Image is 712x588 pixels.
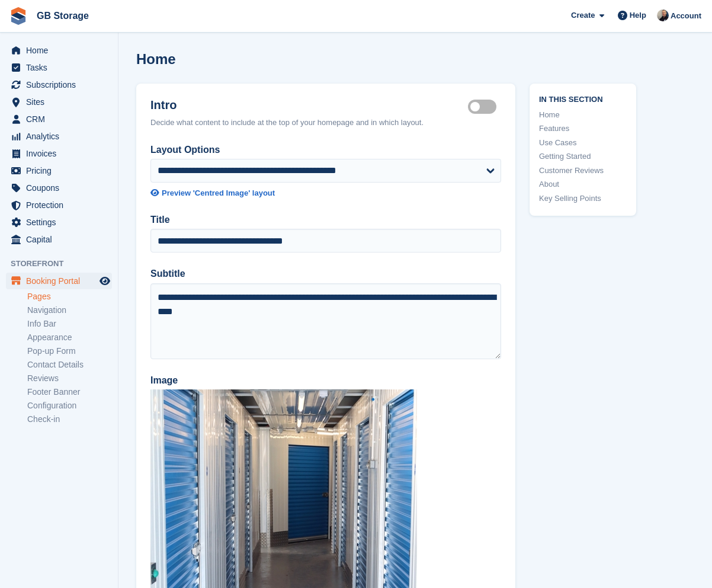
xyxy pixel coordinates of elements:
a: menu [6,128,112,145]
span: CRM [26,111,97,127]
a: GB Storage [32,6,94,25]
label: Image [150,373,501,388]
a: menu [6,42,112,59]
a: Use Cases [539,137,627,149]
span: Invoices [26,145,97,162]
a: menu [6,59,112,76]
a: Getting Started [539,151,627,162]
a: Footer Banner [27,386,112,398]
span: Storefront [11,258,118,270]
a: menu [6,94,112,110]
span: Protection [26,197,97,213]
a: Navigation [27,305,112,316]
label: Hero section active [468,106,501,108]
label: Title [150,213,501,227]
a: Home [539,109,627,121]
a: menu [6,197,112,213]
span: Analytics [26,128,97,145]
span: Help [630,9,646,21]
h1: Home [136,51,176,67]
label: Layout Options [150,143,501,157]
span: Sites [26,94,97,110]
a: menu [6,145,112,162]
span: Home [26,42,97,59]
a: menu [6,214,112,231]
span: Subscriptions [26,76,97,93]
a: Preview store [98,274,112,288]
span: In this section [539,93,627,104]
span: Coupons [26,180,97,196]
a: About [539,178,627,190]
a: Reviews [27,373,112,384]
span: Pricing [26,162,97,179]
a: Info Bar [27,318,112,330]
a: menu [6,180,112,196]
span: Account [671,10,701,22]
a: Preview 'Centred Image' layout [150,187,501,199]
label: Subtitle [150,267,501,281]
a: menu [6,162,112,179]
a: menu [6,273,112,289]
a: Configuration [27,400,112,411]
img: Karl Walker [657,9,669,21]
a: Contact Details [27,359,112,370]
span: Tasks [26,59,97,76]
div: Decide what content to include at the top of your homepage and in which layout. [150,117,501,129]
a: Pop-up Form [27,346,112,357]
a: Appearance [27,332,112,343]
span: Capital [26,231,97,248]
a: Pages [27,291,112,302]
h2: Intro [150,98,468,112]
a: menu [6,111,112,127]
a: Key Selling Points [539,193,627,204]
a: Check-in [27,414,112,425]
a: Customer Reviews [539,165,627,177]
span: Booking Portal [26,273,97,289]
a: Features [539,123,627,135]
span: Settings [26,214,97,231]
img: stora-icon-8386f47178a22dfd0bd8f6a31ec36ba5ce8667c1dd55bd0f319d3a0aa187defe.svg [9,7,27,25]
a: menu [6,231,112,248]
div: Preview 'Centred Image' layout [162,187,275,199]
span: Create [571,9,595,21]
a: menu [6,76,112,93]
